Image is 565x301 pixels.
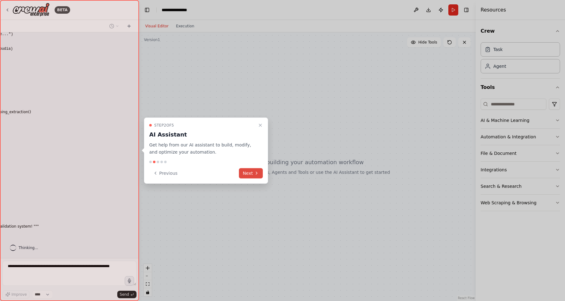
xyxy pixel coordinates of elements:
[149,130,255,139] h3: AI Assistant
[149,168,181,178] button: Previous
[143,6,151,14] button: Hide left sidebar
[239,168,263,178] button: Next
[257,122,264,129] button: Close walkthrough
[149,141,255,156] p: Get help from our AI assistant to build, modify, and optimize your automation.
[154,123,174,128] span: Step 2 of 5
